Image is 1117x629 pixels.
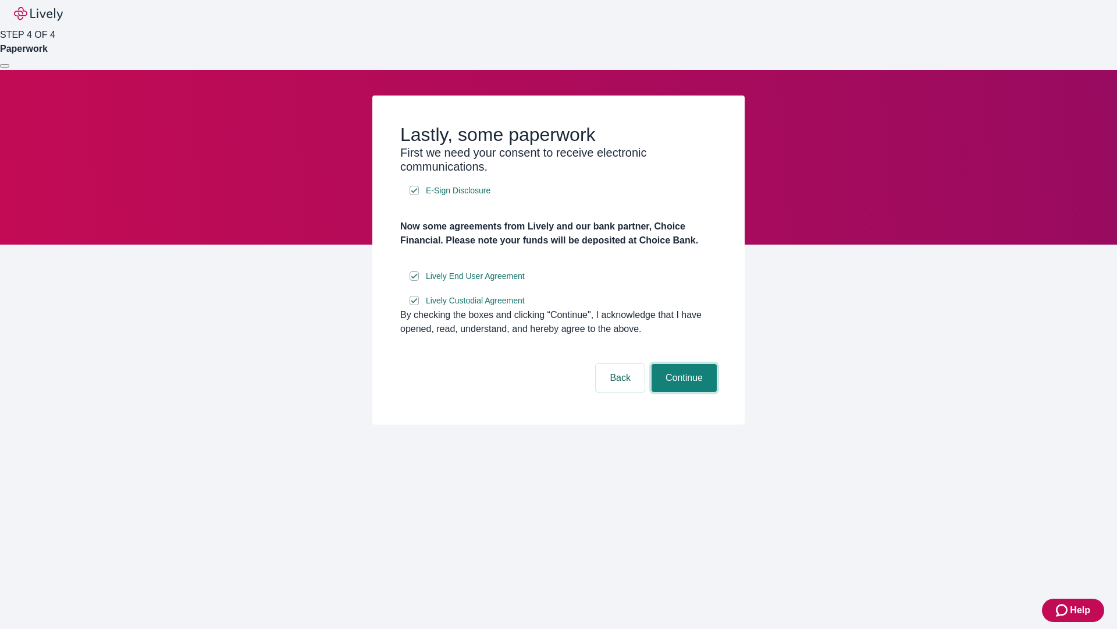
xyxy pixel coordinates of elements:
span: Lively End User Agreement [426,270,525,282]
a: e-sign disclosure document [424,294,527,308]
button: Continue [652,364,717,392]
button: Zendesk support iconHelp [1042,599,1104,622]
span: E-Sign Disclosure [426,185,490,197]
h4: Now some agreements from Lively and our bank partner, Choice Financial. Please note your funds wi... [400,220,717,248]
span: Help [1070,603,1090,617]
div: By checking the boxes and clicking “Continue", I acknowledge that I have opened, read, understand... [400,308,717,336]
a: e-sign disclosure document [424,183,493,198]
h2: Lastly, some paperwork [400,123,717,146]
a: e-sign disclosure document [424,269,527,284]
svg: Zendesk support icon [1056,603,1070,617]
span: Lively Custodial Agreement [426,295,525,307]
img: Lively [14,7,63,21]
h3: First we need your consent to receive electronic communications. [400,146,717,174]
button: Back [596,364,645,392]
